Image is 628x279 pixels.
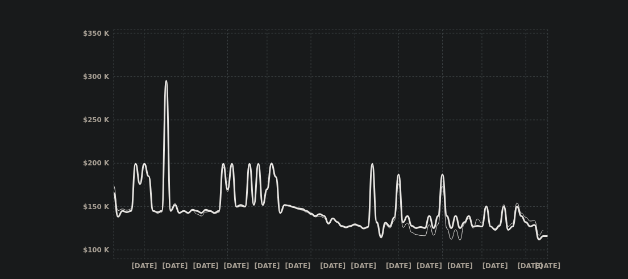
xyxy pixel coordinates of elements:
tspan: $250 K [83,116,110,124]
tspan: [DATE] [285,262,311,270]
tspan: $350 K [83,30,110,38]
tspan: [DATE] [386,262,411,270]
tspan: [DATE] [483,262,508,270]
tspan: [DATE] [255,262,280,270]
tspan: [DATE] [447,262,473,270]
tspan: $300 K [83,73,110,81]
tspan: [DATE] [417,262,442,270]
tspan: $200 K [83,160,110,168]
tspan: $150 K [83,203,110,211]
tspan: [DATE] [320,262,346,270]
tspan: [DATE] [163,262,188,270]
tspan: [DATE] [224,262,249,270]
tspan: [DATE] [518,262,543,270]
tspan: [DATE] [535,262,561,270]
tspan: $100 K [83,247,110,255]
tspan: [DATE] [351,262,376,270]
tspan: [DATE] [132,262,157,270]
tspan: [DATE] [193,262,219,270]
